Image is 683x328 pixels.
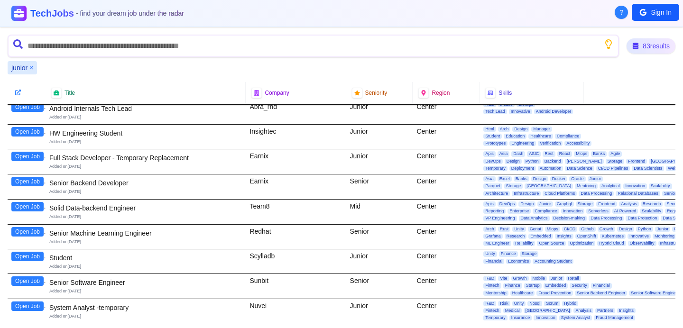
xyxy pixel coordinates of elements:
span: Serverless [586,209,610,214]
span: Vite [498,276,509,281]
span: Growth [598,227,615,232]
span: Student [483,134,502,139]
span: Apis [483,151,496,156]
span: Optimization [568,241,595,246]
span: Company [265,89,289,97]
span: Partners [595,308,615,313]
span: Storage [576,201,595,207]
span: ? [620,8,624,17]
div: Added on [DATE] [49,164,242,170]
span: Hybrid [562,301,578,306]
span: Innovation [534,315,557,320]
div: Junior [346,299,413,324]
span: Risk [498,301,510,306]
span: R&D [483,301,496,306]
span: Design [505,159,522,164]
span: Region [432,89,450,97]
div: Center [413,299,480,324]
span: Seniority [365,89,388,97]
span: Data Processing [589,216,624,221]
div: Center [413,174,480,199]
span: Innovative [509,109,532,114]
span: Innovation [561,209,585,214]
span: Observability [628,241,656,246]
span: Temporary [483,166,508,171]
button: About Techjobs [615,6,628,19]
span: [GEOGRAPHIC_DATA] [524,308,572,313]
span: Education [504,134,526,139]
span: Apis [483,201,496,207]
span: Reliability [513,241,535,246]
span: Accounting Student [533,259,573,264]
span: Github [579,227,596,232]
div: Abra_rnd [246,100,346,124]
span: Banks [591,151,607,156]
div: Sunbit [246,274,346,299]
div: Added on [DATE] [49,288,242,294]
div: Redhat [246,225,346,249]
span: Design [512,127,529,132]
button: Open Job [11,127,44,137]
span: Compliance [555,134,581,139]
div: Team8 [246,200,346,224]
span: Kubernetes [600,234,626,239]
span: Design [518,201,535,207]
h1: TechJobs [30,7,184,20]
span: [GEOGRAPHIC_DATA] [525,183,573,189]
div: Junior [346,125,413,149]
span: Temporary [483,315,508,320]
span: - find your dream job under the radar [76,9,184,17]
span: Python [636,227,653,232]
span: Storage [520,251,539,256]
div: Junior [346,100,413,124]
span: Unity [512,227,526,232]
span: Docker [550,176,568,182]
span: Python [524,159,541,164]
button: Remove junior filter [29,63,33,73]
span: Mobile [531,276,547,281]
span: Unity [512,301,526,306]
span: Junior [655,227,671,232]
span: Android Developer [534,109,573,114]
button: Show search tips [604,39,613,49]
span: Retail [566,276,581,281]
span: Scrum [544,301,560,306]
span: Research [641,201,663,207]
span: Deployment [509,166,536,171]
div: Solid Data-backend Engineer [49,203,242,213]
span: Parquet [483,183,502,189]
span: Cloud Platforms [543,191,577,196]
span: Insights [555,234,573,239]
span: Design [617,227,634,232]
span: Analytical [600,183,622,189]
button: Open Job [11,301,44,311]
span: ASIC [527,151,541,156]
div: Mid [346,200,413,224]
span: Fraud Management [594,315,635,320]
span: Backend [543,159,563,164]
span: Accessibility [564,141,591,146]
span: Data Scientists [632,166,664,171]
span: Automation [538,166,563,171]
span: React [557,151,572,156]
span: Compliance [533,209,559,214]
span: Finance [499,251,518,256]
span: Excel [498,176,512,182]
span: Verification [538,141,563,146]
div: Scylladb [246,249,346,273]
div: Center [413,274,480,299]
div: Center [413,149,480,174]
span: Design [531,176,548,182]
span: Data Analytics [519,216,550,221]
span: Frontend [626,159,647,164]
span: Reporting [483,209,506,214]
span: Senior Software Engineer [629,291,682,296]
button: Open Job [11,202,44,211]
span: Rest [543,151,555,156]
span: Oracle [569,176,586,182]
div: Student [49,253,242,263]
span: Mentorship [483,291,508,296]
span: Engineering [509,141,536,146]
span: DevOps [498,201,517,207]
span: Dash [511,151,525,156]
